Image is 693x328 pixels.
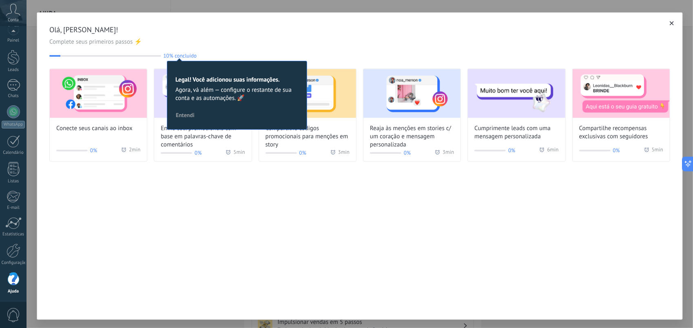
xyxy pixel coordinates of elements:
img: React to story mentions with a heart and personalized message [363,69,461,118]
span: 3 min [338,149,350,157]
span: Conecte seus canais ao inbox [56,124,133,133]
div: Configurações [2,260,25,266]
img: Share exclusive rewards with followers [573,69,670,118]
button: Entendi [172,109,198,121]
div: Calendário [2,150,25,155]
span: Agora, vá além — configure o restante de sua conta e as automações. 🚀 [175,86,299,102]
span: Entendi [176,112,195,118]
span: 0% [90,146,97,155]
span: 2 min [129,146,140,155]
img: Share promo codes for story mentions [259,69,356,118]
span: 0% [508,146,515,155]
span: Compartilhe recompensas exclusivas com seguidores [579,124,663,141]
div: Painel [2,38,25,43]
span: 0% [299,149,306,157]
div: Chats [2,93,25,99]
span: Cumprimente leads com uma mensagem personalizada [474,124,558,141]
span: Olá, [PERSON_NAME]! [49,25,670,35]
span: 10% concluído [164,53,197,59]
span: Envie cód. promocionais com base em palavras-chave de comentários [161,124,245,149]
span: 5 min [233,149,245,157]
div: Listas [2,179,25,184]
span: 0% [404,149,411,157]
span: Complete seus primeiros passos ⚡ [49,38,670,46]
span: 0% [613,146,620,155]
div: WhatsApp [2,121,25,129]
h2: Legal! Você adicionou suas informações. [175,76,299,84]
span: Conta [8,18,19,23]
img: Connect your channels to the inbox [50,69,147,118]
div: Ajuda [2,289,25,294]
div: Leads [2,67,25,73]
img: Greet leads with a custom message (Wizard onboarding modal) [468,69,565,118]
img: Send promo codes based on keywords in comments (Wizard onboarding modal) [154,69,251,118]
div: Estatísticas [2,232,25,237]
span: 0% [195,149,201,157]
span: 3 min [443,149,454,157]
div: E-mail [2,205,25,211]
span: Reaja às menções em stories c/ um coração e mensagem personalizada [370,124,454,149]
span: 6 min [547,146,558,155]
span: Compartilhe códigos promocionais para menções em story [266,124,350,149]
span: 5 min [652,146,663,155]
